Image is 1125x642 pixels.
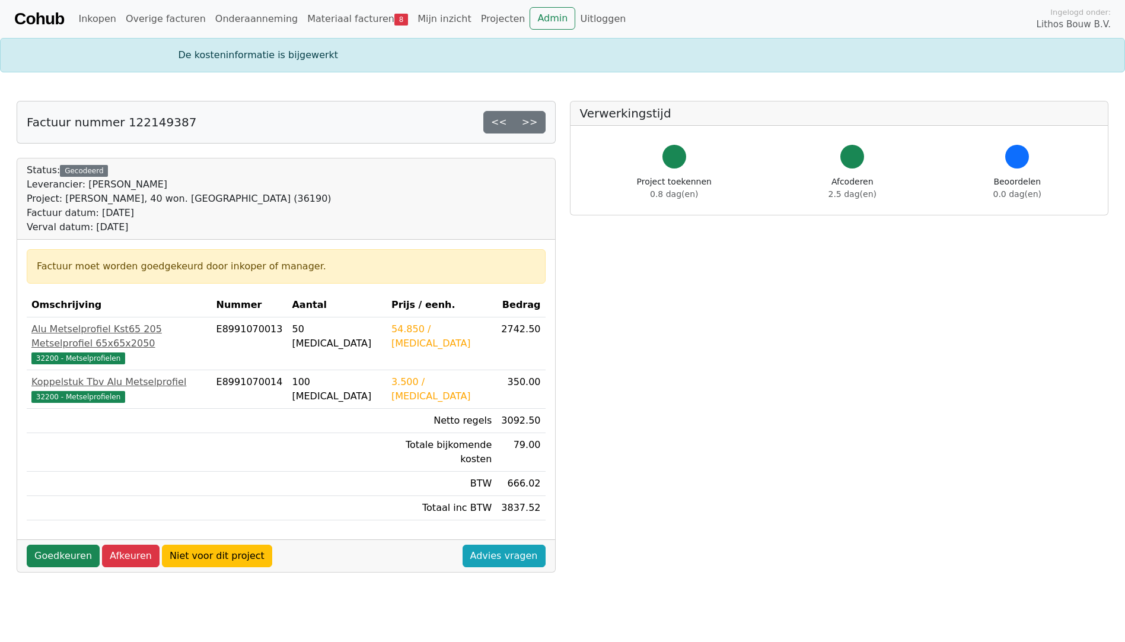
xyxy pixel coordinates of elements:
a: Overige facturen [121,7,211,31]
div: Project: [PERSON_NAME], 40 won. [GEOGRAPHIC_DATA] (36190) [27,192,332,206]
td: Totale bijkomende kosten [387,433,496,472]
a: << [483,111,515,134]
a: Afkeuren [102,545,160,567]
th: Bedrag [496,293,545,317]
a: Projecten [476,7,530,31]
div: 54.850 / [MEDICAL_DATA] [391,322,492,351]
th: Aantal [287,293,386,317]
a: Advies vragen [463,545,546,567]
span: 2.5 dag(en) [828,189,877,199]
a: >> [514,111,546,134]
span: 32200 - Metselprofielen [31,352,125,364]
div: Alu Metselprofiel Kst65 205 Metselprofiel 65x65x2050 [31,322,207,351]
td: 79.00 [496,433,545,472]
a: Koppelstuk Tbv Alu Metselprofiel32200 - Metselprofielen [31,375,207,403]
div: Factuur moet worden goedgekeurd door inkoper of manager. [37,259,536,274]
h5: Verwerkingstijd [580,106,1099,120]
span: 0.0 dag(en) [993,189,1041,199]
a: Admin [530,7,575,30]
div: Verval datum: [DATE] [27,220,332,234]
div: Leverancier: [PERSON_NAME] [27,177,332,192]
span: Ingelogd onder: [1050,7,1111,18]
div: Gecodeerd [60,165,108,177]
div: 3.500 / [MEDICAL_DATA] [391,375,492,403]
td: 2742.50 [496,317,545,370]
h5: Factuur nummer 122149387 [27,115,196,129]
a: Cohub [14,5,64,33]
a: Niet voor dit project [162,545,272,567]
td: 666.02 [496,472,545,496]
span: 8 [394,14,408,26]
div: Project toekennen [637,176,712,201]
a: Inkopen [74,7,120,31]
td: 3092.50 [496,409,545,433]
a: Materiaal facturen8 [302,7,413,31]
div: 50 [MEDICAL_DATA] [292,322,381,351]
td: 3837.52 [496,496,545,520]
div: Afcoderen [828,176,877,201]
div: 100 [MEDICAL_DATA] [292,375,381,403]
div: Koppelstuk Tbv Alu Metselprofiel [31,375,207,389]
td: 350.00 [496,370,545,409]
div: Beoordelen [993,176,1041,201]
a: Onderaanneming [211,7,302,31]
td: E8991070013 [212,317,288,370]
td: BTW [387,472,496,496]
th: Nummer [212,293,288,317]
span: Lithos Bouw B.V. [1037,18,1111,31]
a: Goedkeuren [27,545,100,567]
div: De kosteninformatie is bijgewerkt [171,48,954,62]
a: Uitloggen [575,7,630,31]
td: Totaal inc BTW [387,496,496,520]
td: E8991070014 [212,370,288,409]
div: Factuur datum: [DATE] [27,206,332,220]
span: 32200 - Metselprofielen [31,391,125,403]
th: Omschrijving [27,293,212,317]
a: Alu Metselprofiel Kst65 205 Metselprofiel 65x65x205032200 - Metselprofielen [31,322,207,365]
a: Mijn inzicht [413,7,476,31]
div: Status: [27,163,332,234]
span: 0.8 dag(en) [650,189,698,199]
th: Prijs / eenh. [387,293,496,317]
td: Netto regels [387,409,496,433]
